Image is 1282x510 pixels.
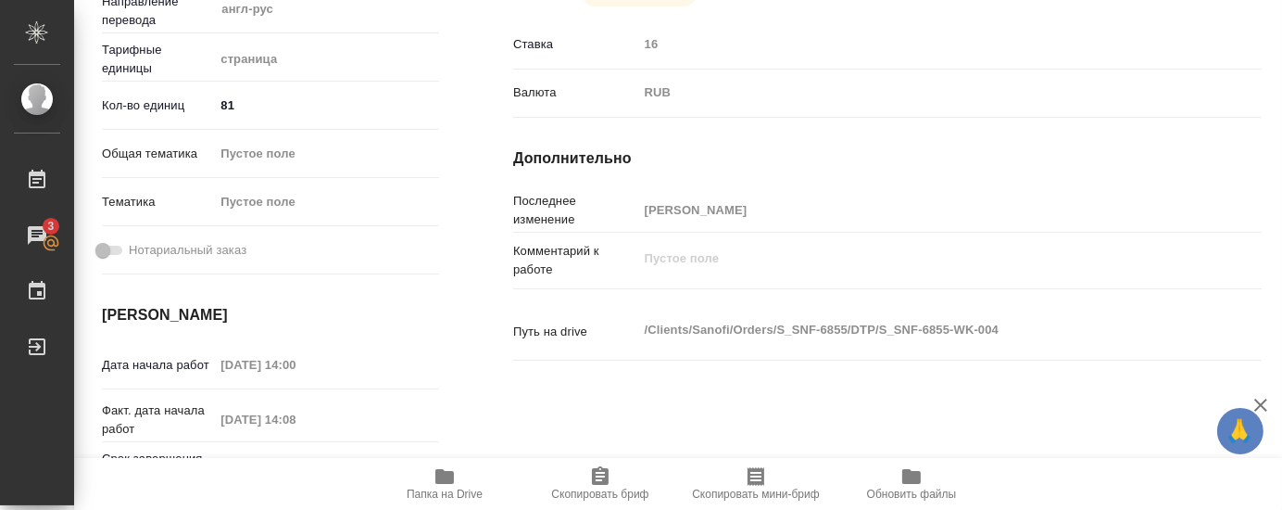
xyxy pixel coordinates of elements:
[513,242,638,279] p: Комментарий к работе
[551,488,648,501] span: Скопировать бриф
[513,147,1262,170] h4: Дополнительно
[36,217,65,236] span: 3
[1225,412,1256,451] span: 🙏
[513,35,638,54] p: Ставка
[513,323,638,341] p: Путь на drive
[834,458,989,510] button: Обновить файлы
[129,241,246,260] span: Нотариальный заказ
[1217,408,1263,454] button: 🙏
[513,83,638,102] p: Валюта
[5,212,69,259] a: 3
[102,450,214,487] p: Срок завершения работ
[214,92,439,119] input: ✎ Введи что-нибудь
[102,402,214,439] p: Факт. дата начала работ
[522,458,678,510] button: Скопировать бриф
[214,454,376,481] input: Пустое поле
[102,145,214,163] p: Общая тематика
[214,138,439,170] div: Пустое поле
[214,44,439,75] div: страница
[638,197,1200,223] input: Пустое поле
[407,488,483,501] span: Папка на Drive
[214,186,439,218] div: Пустое поле
[102,304,439,326] h4: [PERSON_NAME]
[638,77,1200,108] div: RUB
[513,192,638,229] p: Последнее изменение
[692,488,819,501] span: Скопировать мини-бриф
[102,96,214,115] p: Кол-во единиц
[214,351,376,378] input: Пустое поле
[638,314,1200,346] textarea: /Clients/Sanofi/Orders/S_SNF-6855/DTP/S_SNF-6855-WK-004
[678,458,834,510] button: Скопировать мини-бриф
[220,145,417,163] div: Пустое поле
[867,488,957,501] span: Обновить файлы
[102,356,214,375] p: Дата начала работ
[102,193,214,211] p: Тематика
[102,41,214,78] p: Тарифные единицы
[220,193,417,211] div: Пустое поле
[638,31,1200,57] input: Пустое поле
[214,406,376,433] input: Пустое поле
[367,458,522,510] button: Папка на Drive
